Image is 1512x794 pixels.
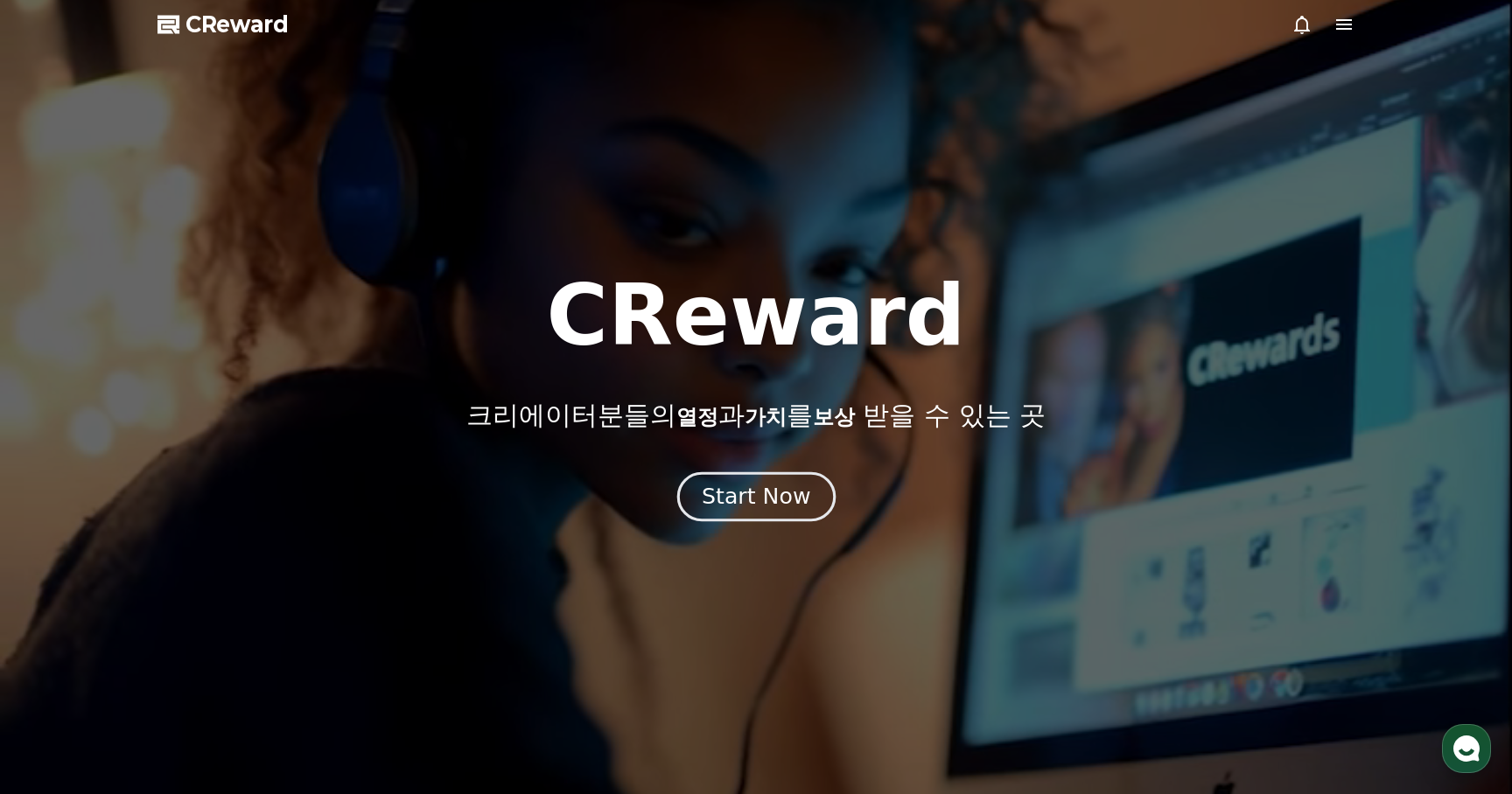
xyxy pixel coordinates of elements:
a: 홈 [5,554,115,598]
a: 대화 [115,554,226,598]
span: 홈 [55,581,66,595]
div: Start Now [702,482,810,512]
span: 가치 [745,405,787,429]
button: Start Now [676,472,835,522]
a: Start Now [681,491,832,507]
p: 크리에이터분들의 과 를 받을 수 있는 곳 [466,400,1046,431]
span: 대화 [160,582,181,595]
span: 보상 [813,405,855,429]
span: 열정 [676,405,718,429]
a: 설정 [226,554,336,598]
a: CReward [157,10,289,38]
span: 설정 [270,581,291,595]
span: CReward [185,10,289,38]
h1: CReward [546,274,965,358]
